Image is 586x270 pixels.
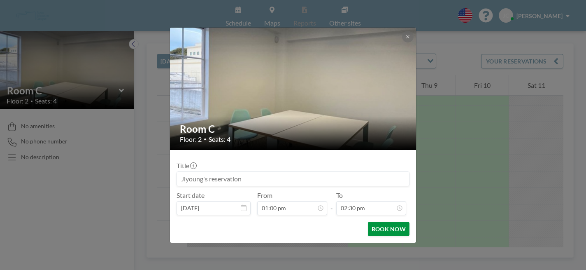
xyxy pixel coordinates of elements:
[180,123,407,135] h2: Room C
[336,191,343,200] label: To
[209,135,230,143] span: Seats: 4
[177,191,205,200] label: Start date
[180,135,202,143] span: Floor: 2
[204,136,207,142] span: •
[257,191,272,200] label: From
[330,194,333,212] span: -
[177,162,196,170] label: Title
[368,222,409,236] button: BOOK NOW
[177,172,409,186] input: Jiyoung's reservation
